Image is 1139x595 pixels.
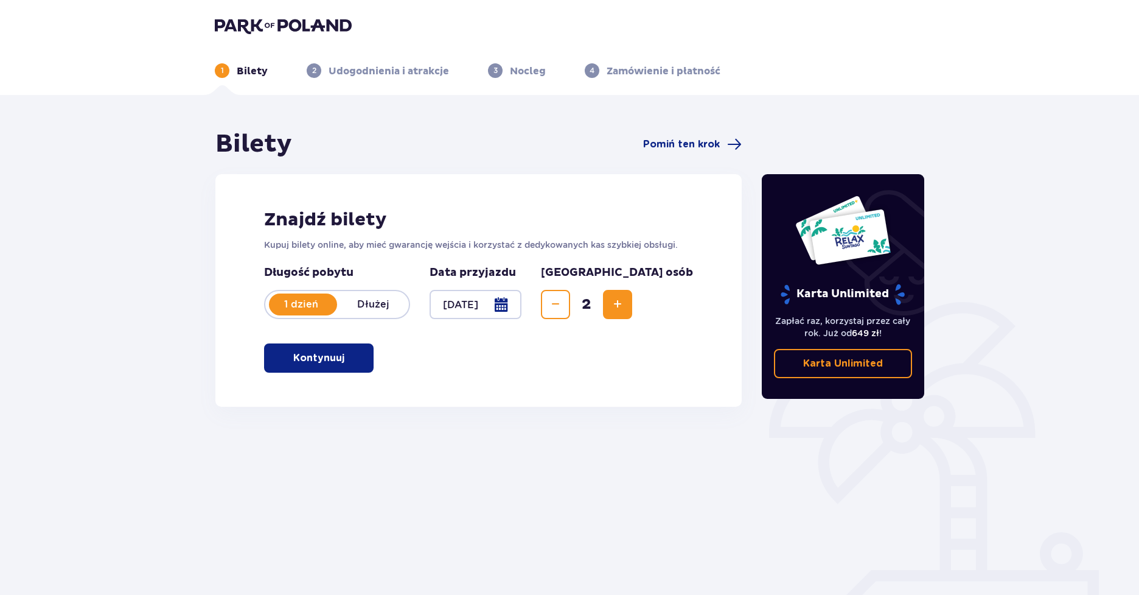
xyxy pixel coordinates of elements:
[237,65,268,78] p: Bilety
[573,295,601,314] span: 2
[774,315,913,339] p: Zapłać raz, korzystaj przez cały rok. Już od !
[607,65,720,78] p: Zamówienie i płatność
[329,65,449,78] p: Udogodnienia i atrakcje
[264,239,693,251] p: Kupuj bilety online, aby mieć gwarancję wejścia i korzystać z dedykowanych kas szybkiej obsługi.
[221,65,224,76] p: 1
[852,328,879,338] span: 649 zł
[430,266,516,280] p: Data przyjazdu
[541,290,570,319] button: Decrease
[803,357,883,370] p: Karta Unlimited
[510,65,546,78] p: Nocleg
[603,290,632,319] button: Increase
[264,208,693,231] h2: Znajdź bilety
[265,298,337,311] p: 1 dzień
[643,137,742,152] a: Pomiń ten krok
[541,266,693,280] p: [GEOGRAPHIC_DATA] osób
[590,65,594,76] p: 4
[312,65,316,76] p: 2
[293,351,344,365] p: Kontynuuj
[774,349,913,378] a: Karta Unlimited
[215,129,292,160] h1: Bilety
[493,65,498,76] p: 3
[264,266,410,280] p: Długość pobytu
[337,298,409,311] p: Dłużej
[643,138,720,151] span: Pomiń ten krok
[779,284,906,305] p: Karta Unlimited
[264,343,374,373] button: Kontynuuj
[215,17,352,34] img: Park of Poland logo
